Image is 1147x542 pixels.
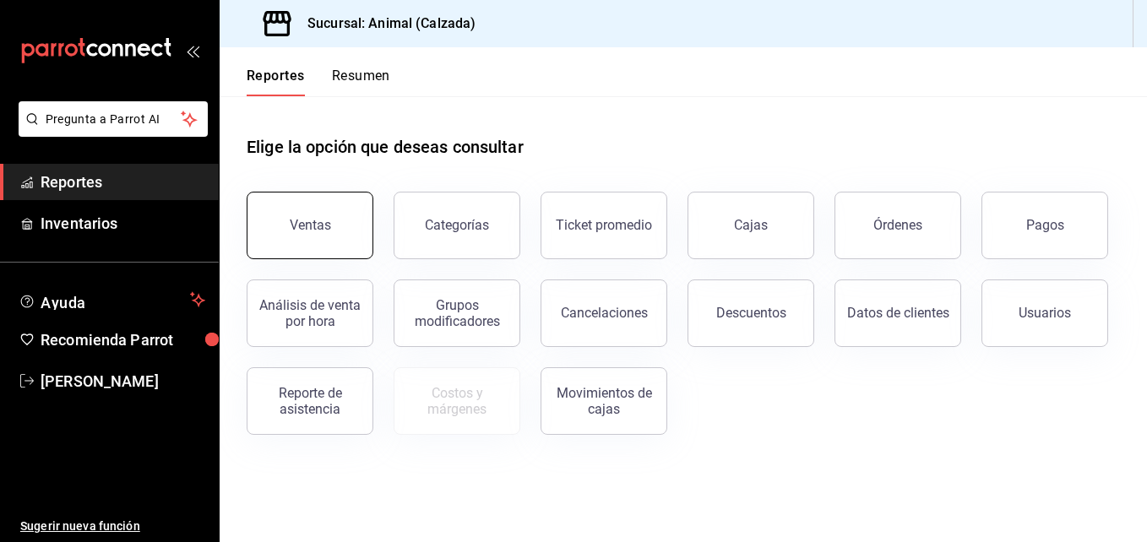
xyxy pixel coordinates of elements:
div: Usuarios [1019,305,1071,321]
div: Ticket promedio [556,217,652,233]
button: Ventas [247,192,373,259]
font: Sugerir nueva función [20,519,140,533]
div: Descuentos [716,305,786,321]
button: Reporte de asistencia [247,367,373,435]
button: open_drawer_menu [186,44,199,57]
span: Pregunta a Parrot AI [46,111,182,128]
button: Movimientos de cajas [541,367,667,435]
div: Costos y márgenes [405,385,509,417]
div: Datos de clientes [847,305,949,321]
button: Cancelaciones [541,279,667,347]
button: Contrata inventarios para ver este reporte [394,367,520,435]
div: Cancelaciones [561,305,648,321]
div: Grupos modificadores [405,297,509,329]
font: Recomienda Parrot [41,331,173,349]
button: Usuarios [981,279,1108,347]
font: Reportes [247,68,305,84]
div: Reporte de asistencia [258,385,362,417]
button: Ticket promedio [541,192,667,259]
button: Resumen [332,68,390,96]
div: Ventas [290,217,331,233]
button: Descuentos [688,279,814,347]
div: Análisis de venta por hora [258,297,362,329]
div: Movimientos de cajas [552,385,656,417]
div: Pestañas de navegación [247,68,390,96]
button: Datos de clientes [834,279,961,347]
h3: Sucursal: Animal (Calzada) [294,14,476,34]
button: Categorías [394,192,520,259]
button: Pregunta a Parrot AI [19,101,208,137]
div: Categorías [425,217,489,233]
span: Ayuda [41,290,183,310]
button: Pagos [981,192,1108,259]
font: Inventarios [41,214,117,232]
button: Grupos modificadores [394,279,520,347]
div: Órdenes [873,217,922,233]
font: Reportes [41,173,102,191]
a: Pregunta a Parrot AI [12,122,208,140]
h1: Elige la opción que deseas consultar [247,134,524,160]
button: Órdenes [834,192,961,259]
button: Análisis de venta por hora [247,279,373,347]
div: Cajas [734,217,768,233]
button: Cajas [688,192,814,259]
font: [PERSON_NAME] [41,372,159,390]
div: Pagos [1026,217,1064,233]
